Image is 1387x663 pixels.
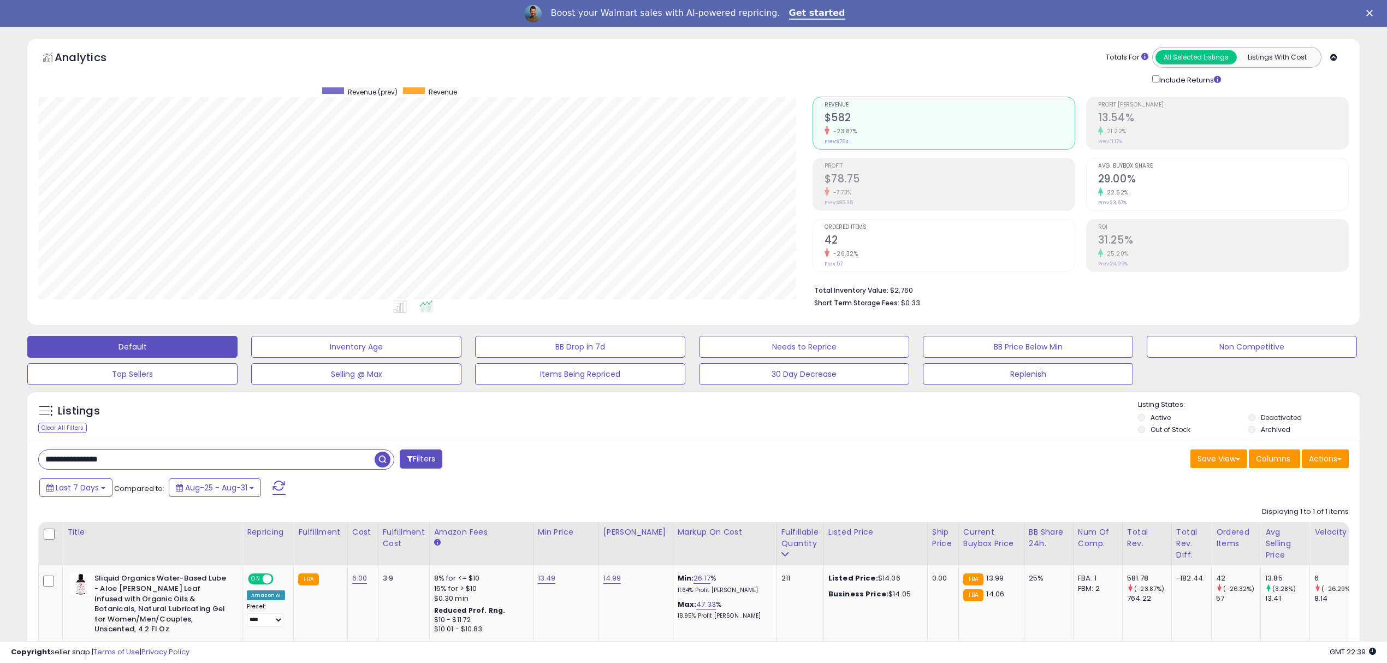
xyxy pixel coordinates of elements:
[39,478,112,497] button: Last 7 Days
[1190,449,1247,468] button: Save View
[1261,413,1302,422] label: Deactivated
[1078,526,1118,549] div: Num of Comp.
[901,298,920,308] span: $0.33
[1216,573,1260,583] div: 42
[1106,52,1148,63] div: Totals For
[1078,573,1114,583] div: FBA: 1
[1314,594,1359,603] div: 8.14
[1098,102,1348,108] span: Profit [PERSON_NAME]
[825,163,1075,169] span: Profit
[1127,594,1171,603] div: 764.22
[383,526,425,549] div: Fulfillment Cost
[272,575,289,584] span: OFF
[434,584,525,594] div: 15% for > $10
[434,594,525,603] div: $0.30 min
[1147,336,1357,358] button: Non Competitive
[38,423,87,433] div: Clear All Filters
[1223,584,1254,593] small: (-26.32%)
[434,526,529,538] div: Amazon Fees
[1098,261,1128,267] small: Prev: 24.96%
[828,589,919,599] div: $14.05
[678,526,772,538] div: Markup on Cost
[169,478,261,497] button: Aug-25 - Aug-31
[986,573,1004,583] span: 13.99
[1098,173,1348,187] h2: 29.00%
[825,224,1075,230] span: Ordered Items
[58,404,100,419] h5: Listings
[828,526,923,538] div: Listed Price
[825,102,1075,108] span: Revenue
[383,573,421,583] div: 3.9
[114,483,164,494] span: Compared to:
[825,261,843,267] small: Prev: 57
[828,573,878,583] b: Listed Price:
[247,526,289,538] div: Repricing
[55,50,128,68] h5: Analytics
[678,612,768,620] p: 18.95% Profit [PERSON_NAME]
[678,599,697,609] b: Max:
[1151,413,1171,422] label: Active
[70,573,92,595] img: 31JQbQn73NL._SL40_.jpg
[825,234,1075,248] h2: 42
[699,336,909,358] button: Needs to Reprice
[475,363,685,385] button: Items Being Repriced
[1314,526,1354,538] div: Velocity
[781,526,819,549] div: Fulfillable Quantity
[825,138,849,145] small: Prev: $764
[538,526,594,538] div: Min Price
[678,600,768,620] div: %
[1103,127,1127,135] small: 21.22%
[1176,573,1203,583] div: -182.44
[434,606,506,615] b: Reduced Prof. Rng.
[1265,594,1309,603] div: 13.41
[1144,73,1234,86] div: Include Returns
[673,522,777,565] th: The percentage added to the cost of goods (COGS) that forms the calculator for Min & Max prices.
[678,587,768,594] p: 11.64% Profit [PERSON_NAME]
[93,647,140,657] a: Terms of Use
[963,526,1019,549] div: Current Buybox Price
[434,625,525,634] div: $10.01 - $10.83
[1272,584,1296,593] small: (3.28%)
[1127,573,1171,583] div: 581.78
[814,283,1341,296] li: $2,760
[27,336,238,358] button: Default
[1098,234,1348,248] h2: 31.25%
[251,363,461,385] button: Selling @ Max
[94,573,227,637] b: Sliquid Organics Water-Based Lube - Aloe [PERSON_NAME] Leaf Infused with Organic Oils & Botanical...
[247,603,285,628] div: Preset:
[932,573,950,583] div: 0.00
[1029,526,1069,549] div: BB Share 24h.
[963,573,983,585] small: FBA
[923,336,1133,358] button: BB Price Below Min
[678,573,768,594] div: %
[1261,425,1290,434] label: Archived
[550,8,780,19] div: Boost your Walmart sales with AI-powered repricing.
[1098,224,1348,230] span: ROI
[249,575,263,584] span: ON
[67,526,238,538] div: Title
[986,589,1004,599] span: 14.06
[1216,594,1260,603] div: 57
[694,573,710,584] a: 26.17
[814,286,888,295] b: Total Inventory Value:
[963,589,983,601] small: FBA
[1262,507,1349,517] div: Displaying 1 to 1 of 1 items
[247,590,285,600] div: Amazon AI
[1314,573,1359,583] div: 6
[251,336,461,358] button: Inventory Age
[829,188,852,197] small: -7.73%
[352,526,374,538] div: Cost
[429,87,457,97] span: Revenue
[1098,138,1122,145] small: Prev: 11.17%
[352,573,368,584] a: 6.00
[1103,250,1129,258] small: 25.20%
[1366,10,1377,16] div: Close
[828,589,888,599] b: Business Price:
[789,8,845,20] a: Get started
[829,250,858,258] small: -26.32%
[829,127,857,135] small: -23.87%
[603,526,668,538] div: [PERSON_NAME]
[141,647,189,657] a: Privacy Policy
[538,573,556,584] a: 13.49
[1138,400,1360,410] p: Listing States:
